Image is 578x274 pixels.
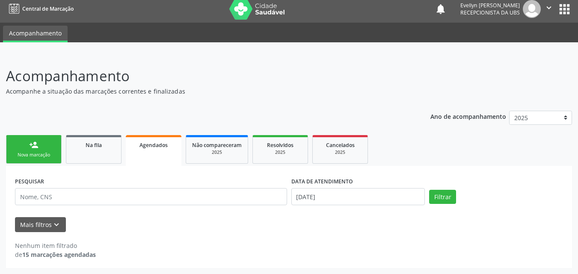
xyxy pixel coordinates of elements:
[192,141,242,149] span: Não compareceram
[6,87,402,96] p: Acompanhe a situação das marcações correntes e finalizadas
[460,2,520,9] div: Evellyn [PERSON_NAME]
[12,152,55,158] div: Nova marcação
[259,149,302,156] div: 2025
[22,250,96,259] strong: 15 marcações agendadas
[319,149,362,156] div: 2025
[192,149,242,156] div: 2025
[435,3,447,15] button: notifications
[52,220,61,230] i: keyboard_arrow_down
[557,2,572,17] button: apps
[267,141,293,149] span: Resolvidos
[15,188,287,205] input: Nome, CNS
[139,141,168,149] span: Agendados
[544,3,554,12] i: 
[6,65,402,87] p: Acompanhamento
[6,2,74,16] a: Central de Marcação
[15,217,66,232] button: Mais filtroskeyboard_arrow_down
[15,250,96,259] div: de
[3,26,68,42] a: Acompanhamento
[429,190,456,204] button: Filtrar
[86,141,102,149] span: Na fila
[430,111,506,121] p: Ano de acompanhamento
[291,188,425,205] input: Selecione um intervalo
[291,175,353,188] label: DATA DE ATENDIMENTO
[15,175,44,188] label: PESQUISAR
[22,5,74,12] span: Central de Marcação
[15,241,96,250] div: Nenhum item filtrado
[460,9,520,16] span: Recepcionista da UBS
[29,140,39,150] div: person_add
[326,141,355,149] span: Cancelados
